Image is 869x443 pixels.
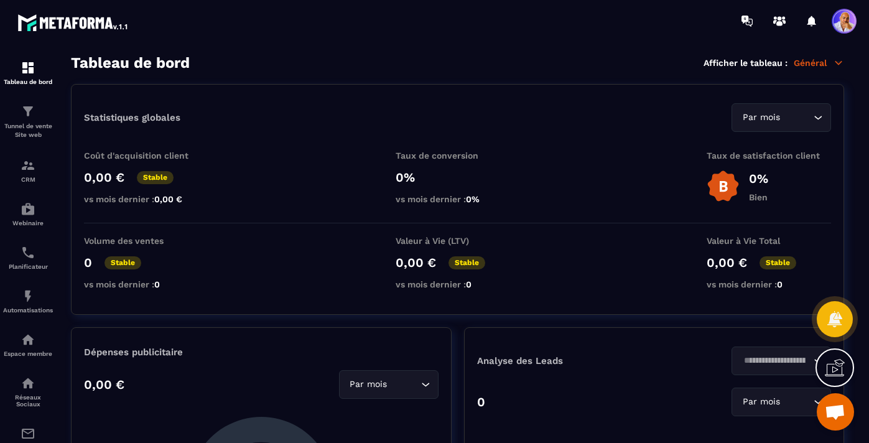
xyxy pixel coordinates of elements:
p: Coût d'acquisition client [84,151,208,161]
p: Stable [448,256,485,269]
span: Par mois [740,395,783,409]
p: Volume des ventes [84,236,208,246]
a: formationformationCRM [3,149,53,192]
p: Automatisations [3,307,53,314]
p: Afficher le tableau : [704,58,788,68]
img: automations [21,289,35,304]
p: Statistiques globales [84,112,180,123]
input: Search for option [740,354,811,368]
p: vs mois dernier : [396,279,520,289]
p: 0 [477,394,485,409]
p: Taux de conversion [396,151,520,161]
div: Search for option [732,347,831,375]
span: 0,00 € [154,194,182,204]
a: automationsautomationsWebinaire [3,192,53,236]
p: Analyse des Leads [477,355,654,366]
img: formation [21,158,35,173]
span: 0 [154,279,160,289]
span: Par mois [347,378,390,391]
p: CRM [3,176,53,183]
p: Stable [105,256,141,269]
input: Search for option [783,395,811,409]
p: Webinaire [3,220,53,226]
span: Par mois [740,111,783,124]
div: Ouvrir le chat [817,393,854,431]
img: automations [21,332,35,347]
div: Search for option [732,388,831,416]
p: 0,00 € [707,255,747,270]
a: formationformationTunnel de vente Site web [3,95,53,149]
a: automationsautomationsAutomatisations [3,279,53,323]
p: Stable [760,256,796,269]
p: Planificateur [3,263,53,270]
p: Général [794,57,844,68]
p: 0% [396,170,520,185]
h3: Tableau de bord [71,54,190,72]
a: social-networksocial-networkRéseaux Sociaux [3,366,53,417]
p: Espace membre [3,350,53,357]
div: Search for option [732,103,831,132]
a: automationsautomationsEspace membre [3,323,53,366]
p: 0,00 € [84,377,124,392]
p: vs mois dernier : [396,194,520,204]
p: Dépenses publicitaire [84,347,439,358]
p: Taux de satisfaction client [707,151,831,161]
p: 0,00 € [396,255,436,270]
p: 0,00 € [84,170,124,185]
img: b-badge-o.b3b20ee6.svg [707,170,740,203]
span: 0% [466,194,480,204]
img: logo [17,11,129,34]
p: Valeur à Vie Total [707,236,831,246]
a: schedulerschedulerPlanificateur [3,236,53,279]
img: scheduler [21,245,35,260]
img: email [21,426,35,441]
input: Search for option [783,111,811,124]
p: vs mois dernier : [84,194,208,204]
p: vs mois dernier : [84,279,208,289]
p: Stable [137,171,174,184]
p: 0% [749,171,768,186]
span: 0 [777,279,783,289]
p: Bien [749,192,768,202]
input: Search for option [390,378,418,391]
img: formation [21,60,35,75]
span: 0 [466,279,472,289]
a: formationformationTableau de bord [3,51,53,95]
p: Valeur à Vie (LTV) [396,236,520,246]
p: Tableau de bord [3,78,53,85]
img: automations [21,202,35,217]
img: social-network [21,376,35,391]
div: Search for option [339,370,439,399]
p: Tunnel de vente Site web [3,122,53,139]
img: formation [21,104,35,119]
p: Réseaux Sociaux [3,394,53,408]
p: 0 [84,255,92,270]
p: vs mois dernier : [707,279,831,289]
